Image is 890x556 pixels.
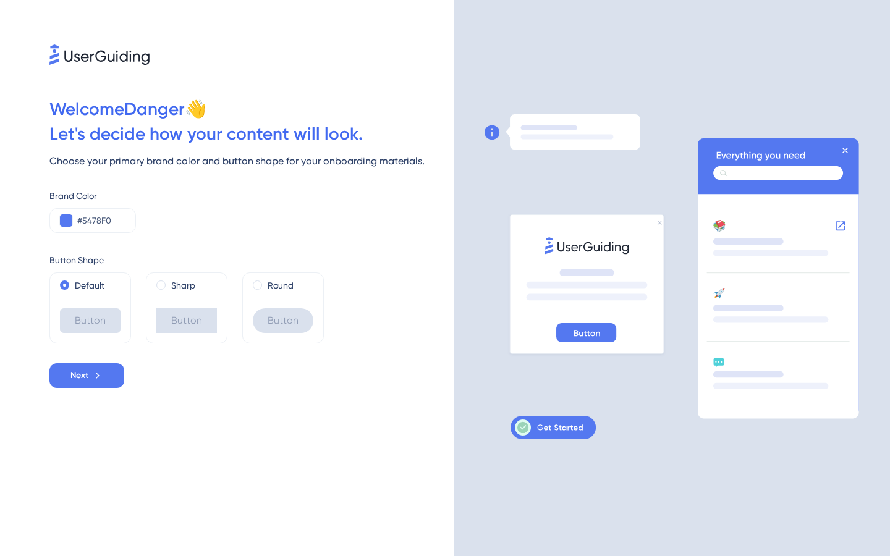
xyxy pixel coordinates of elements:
label: Round [268,278,294,293]
label: Default [75,278,104,293]
div: Button Shape [49,253,454,267]
div: Welcome Danger 👋 [49,97,454,122]
div: Button [60,308,121,333]
div: Button [156,308,217,333]
button: Next [49,363,124,388]
div: Choose your primary brand color and button shape for your onboarding materials. [49,154,454,169]
span: Next [70,368,88,383]
label: Sharp [171,278,195,293]
div: Brand Color [49,188,454,203]
div: Let ' s decide how your content will look. [49,122,454,146]
div: Button [253,308,313,333]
